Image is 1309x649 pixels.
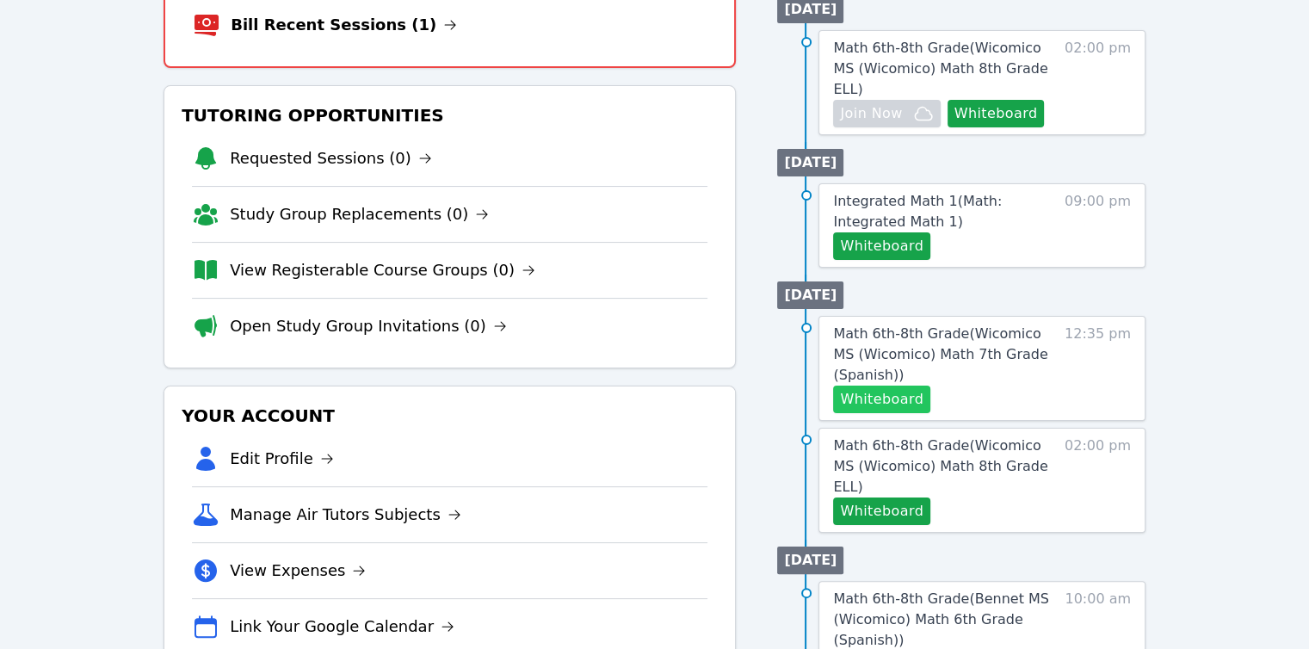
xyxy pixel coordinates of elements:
[833,191,1056,232] a: Integrated Math 1(Math: Integrated Math 1)
[230,146,432,170] a: Requested Sessions (0)
[833,325,1047,383] span: Math 6th-8th Grade ( Wicomico MS (Wicomico) Math 7th Grade (Spanish) )
[833,38,1056,100] a: Math 6th-8th Grade(Wicomico MS (Wicomico) Math 8th Grade ELL)
[1065,324,1131,413] span: 12:35 pm
[230,447,334,471] a: Edit Profile
[777,547,843,574] li: [DATE]
[833,324,1056,386] a: Math 6th-8th Grade(Wicomico MS (Wicomico) Math 7th Grade (Spanish))
[1065,191,1131,260] span: 09:00 pm
[777,149,843,176] li: [DATE]
[833,436,1056,498] a: Math 6th-8th Grade(Wicomico MS (Wicomico) Math 8th Grade ELL)
[231,13,457,37] a: Bill Recent Sessions (1)
[230,202,489,226] a: Study Group Replacements (0)
[833,590,1048,648] span: Math 6th-8th Grade ( Bennet MS (Wicomico) Math 6th Grade (Spanish) )
[777,281,843,309] li: [DATE]
[833,100,940,127] button: Join Now
[178,400,721,431] h3: Your Account
[833,232,930,260] button: Whiteboard
[833,40,1047,97] span: Math 6th-8th Grade ( Wicomico MS (Wicomico) Math 8th Grade ELL )
[230,258,535,282] a: View Registerable Course Groups (0)
[178,100,721,131] h3: Tutoring Opportunities
[230,559,366,583] a: View Expenses
[230,503,461,527] a: Manage Air Tutors Subjects
[833,498,930,525] button: Whiteboard
[833,193,1002,230] span: Integrated Math 1 ( Math: Integrated Math 1 )
[840,103,902,124] span: Join Now
[833,386,930,413] button: Whiteboard
[1065,436,1131,525] span: 02:00 pm
[230,314,507,338] a: Open Study Group Invitations (0)
[948,100,1045,127] button: Whiteboard
[1065,38,1131,127] span: 02:00 pm
[833,437,1047,495] span: Math 6th-8th Grade ( Wicomico MS (Wicomico) Math 8th Grade ELL )
[230,615,454,639] a: Link Your Google Calendar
